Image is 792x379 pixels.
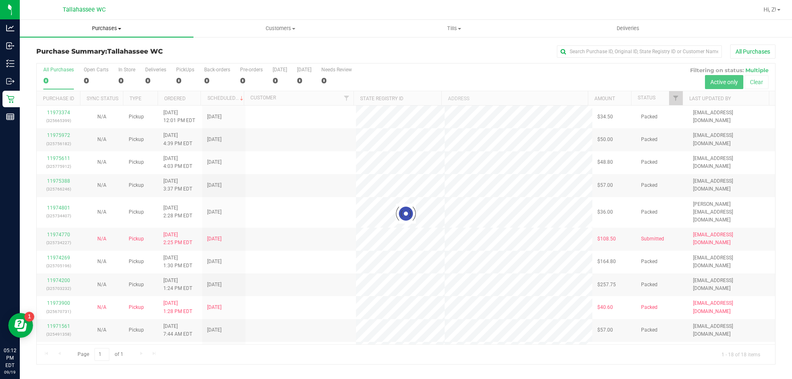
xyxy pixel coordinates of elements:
span: Purchases [20,25,193,32]
span: Customers [194,25,367,32]
span: Tills [368,25,540,32]
input: Search Purchase ID, Original ID, State Registry ID or Customer Name... [557,45,722,58]
a: Customers [193,20,367,37]
span: Tallahassee WC [63,6,106,13]
inline-svg: Inventory [6,59,14,68]
inline-svg: Outbound [6,77,14,85]
inline-svg: Inbound [6,42,14,50]
inline-svg: Analytics [6,24,14,32]
inline-svg: Retail [6,95,14,103]
p: 05:12 PM EDT [4,347,16,369]
h3: Purchase Summary: [36,48,283,55]
span: Hi, Z! [764,6,776,13]
a: Purchases [20,20,193,37]
a: Deliveries [541,20,715,37]
p: 09/19 [4,369,16,375]
inline-svg: Reports [6,113,14,121]
a: Tills [367,20,541,37]
button: All Purchases [730,45,775,59]
span: Tallahassee WC [107,47,163,55]
span: Deliveries [606,25,651,32]
iframe: Resource center [8,313,33,338]
iframe: Resource center unread badge [24,312,34,322]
